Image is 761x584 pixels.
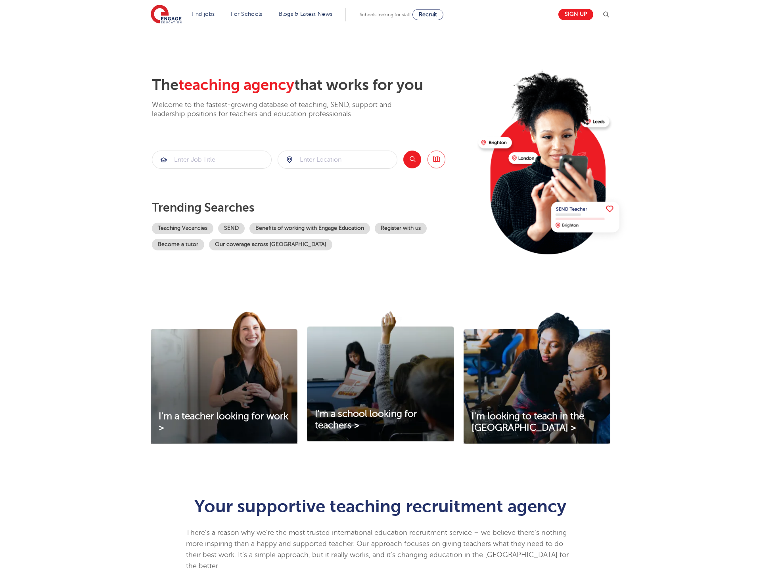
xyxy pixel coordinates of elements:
a: Become a tutor [152,239,204,250]
img: I'm looking to teach in the UK [464,311,610,444]
span: Schools looking for staff [360,12,411,17]
span: I'm a teacher looking for work > [159,411,288,433]
span: Recruit [419,11,437,17]
img: I'm a teacher looking for work [151,311,297,444]
a: For Schools [231,11,262,17]
a: Find jobs [192,11,215,17]
a: Register with us [375,223,427,234]
a: I'm a teacher looking for work > [151,411,297,434]
a: Sign up [558,9,593,20]
span: teaching agency [178,76,294,94]
p: Trending searches [152,200,472,215]
input: Submit [152,151,271,168]
span: I'm looking to teach in the [GEOGRAPHIC_DATA] > [472,411,584,433]
p: Welcome to the fastest-growing database of teaching, SEND, support and leadership positions for t... [152,100,414,119]
a: I'm looking to teach in the [GEOGRAPHIC_DATA] > [464,411,610,434]
button: Search [403,151,421,168]
input: Submit [278,151,397,168]
a: Blogs & Latest News [279,11,333,17]
a: Benefits of working with Engage Education [249,223,370,234]
div: Submit [152,151,272,169]
img: Engage Education [151,5,182,25]
a: Recruit [412,9,443,20]
span: I'm a school looking for teachers > [315,408,417,431]
a: Our coverage across [GEOGRAPHIC_DATA] [209,239,332,250]
h2: The that works for you [152,76,472,94]
a: Teaching Vacancies [152,223,213,234]
span: There’s a reason why we’re the most trusted international education recruitment service – we beli... [186,529,569,570]
img: I'm a school looking for teachers [307,311,454,441]
h1: Your supportive teaching recruitment agency [186,498,575,515]
a: SEND [218,223,245,234]
a: I'm a school looking for teachers > [307,408,454,431]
